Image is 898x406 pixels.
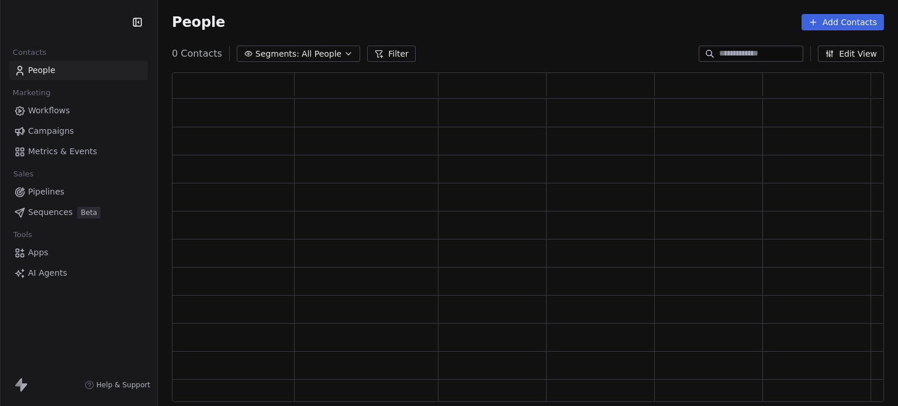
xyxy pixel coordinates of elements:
a: SequencesBeta [9,203,148,222]
span: Metrics & Events [28,145,97,158]
span: Contacts [8,44,51,61]
button: Edit View [818,46,884,62]
span: Marketing [8,84,56,102]
span: Apps [28,247,49,259]
span: Sequences [28,206,72,218]
span: Tools [8,226,37,244]
span: Campaigns [28,125,74,137]
span: Beta [77,207,101,218]
a: AI Agents [9,263,148,283]
a: Pipelines [9,182,148,202]
a: Help & Support [85,380,150,390]
span: 0 Contacts [172,47,222,61]
span: AI Agents [28,267,67,279]
span: Help & Support [96,380,150,390]
span: All People [302,48,341,60]
a: Apps [9,243,148,262]
span: Segments: [255,48,299,60]
span: Sales [8,165,39,183]
a: People [9,61,148,80]
span: People [28,64,56,77]
button: Filter [367,46,416,62]
span: People [172,13,225,31]
a: Metrics & Events [9,142,148,161]
span: Pipelines [28,186,64,198]
a: Workflows [9,101,148,120]
button: Add Contacts [802,14,884,30]
span: Workflows [28,105,70,117]
a: Campaigns [9,122,148,141]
